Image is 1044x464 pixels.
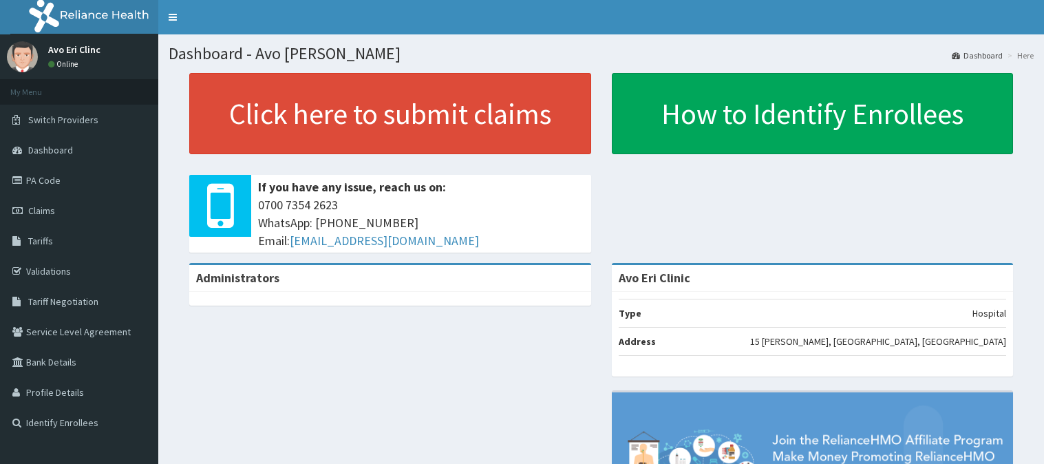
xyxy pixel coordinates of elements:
b: Type [619,307,641,319]
a: Click here to submit claims [189,73,591,154]
span: Switch Providers [28,114,98,126]
h1: Dashboard - Avo [PERSON_NAME] [169,45,1034,63]
a: Online [48,59,81,69]
img: User Image [7,41,38,72]
b: Administrators [196,270,279,286]
p: Hospital [972,306,1006,320]
span: 0700 7354 2623 WhatsApp: [PHONE_NUMBER] Email: [258,196,584,249]
span: Claims [28,204,55,217]
b: If you have any issue, reach us on: [258,179,446,195]
p: Avo Eri Clinc [48,45,100,54]
li: Here [1004,50,1034,61]
span: Tariffs [28,235,53,247]
a: Dashboard [952,50,1003,61]
span: Dashboard [28,144,73,156]
strong: Avo Eri Clinic [619,270,690,286]
b: Address [619,335,656,348]
p: 15 [PERSON_NAME], [GEOGRAPHIC_DATA], [GEOGRAPHIC_DATA] [750,335,1006,348]
a: [EMAIL_ADDRESS][DOMAIN_NAME] [290,233,479,249]
a: How to Identify Enrollees [612,73,1014,154]
span: Tariff Negotiation [28,295,98,308]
